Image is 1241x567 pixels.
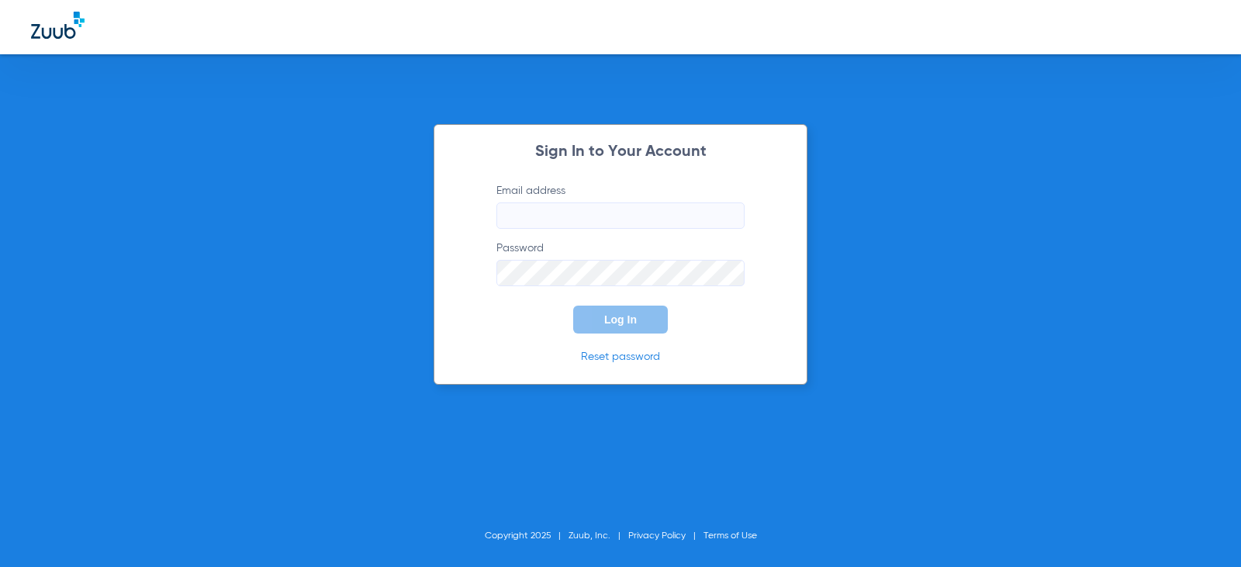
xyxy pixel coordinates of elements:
[703,531,757,541] a: Terms of Use
[628,531,686,541] a: Privacy Policy
[496,260,745,286] input: Password
[473,144,768,160] h2: Sign In to Your Account
[604,313,637,326] span: Log In
[496,183,745,229] label: Email address
[573,306,668,334] button: Log In
[496,240,745,286] label: Password
[485,528,569,544] li: Copyright 2025
[496,202,745,229] input: Email address
[31,12,85,39] img: Zuub Logo
[581,351,660,362] a: Reset password
[569,528,628,544] li: Zuub, Inc.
